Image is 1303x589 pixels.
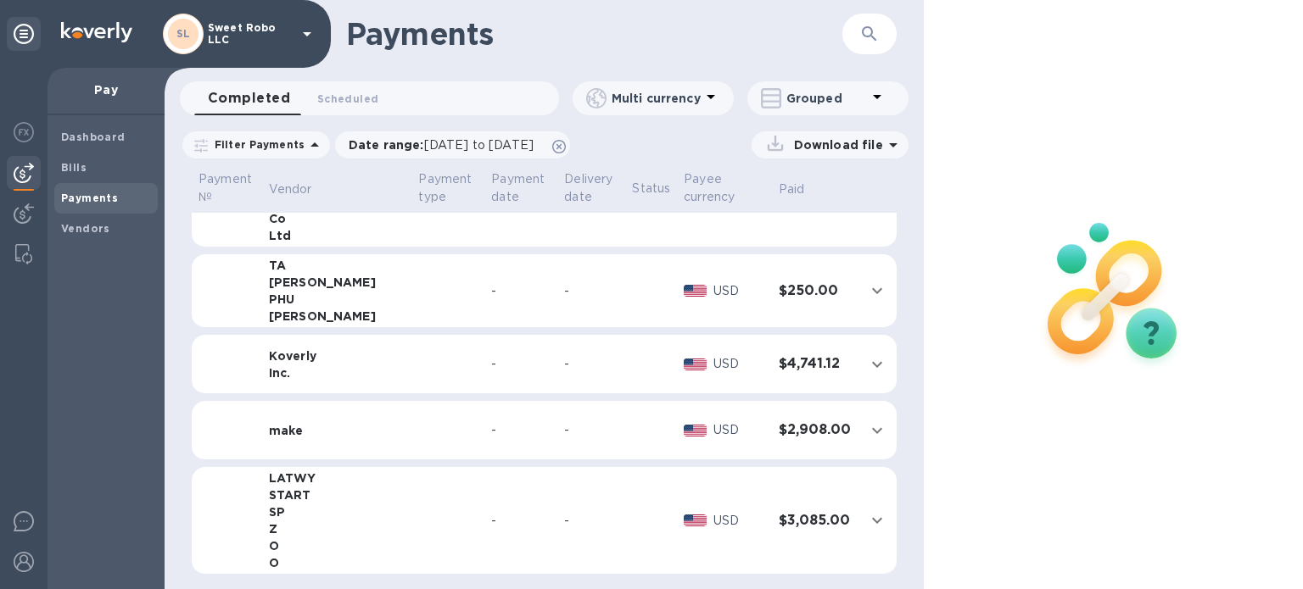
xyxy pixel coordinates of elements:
[208,86,290,110] span: Completed
[713,355,765,373] p: USD
[779,356,851,372] h3: $4,741.12
[864,418,890,443] button: expand row
[317,90,378,108] span: Scheduled
[779,181,827,198] span: Paid
[208,22,293,46] p: Sweet Robo LLC
[564,512,618,530] div: -
[612,90,701,107] p: Multi currency
[684,170,742,206] p: Payee currency
[684,285,707,297] img: USD
[61,81,151,98] p: Pay
[269,291,405,308] div: PHU
[346,16,786,52] h1: Payments
[7,17,41,51] div: Unpin categories
[632,180,670,197] p: Status
[269,470,405,486] div: LATWY
[424,138,534,152] span: [DATE] to [DATE]
[864,352,890,377] button: expand row
[349,136,542,153] p: Date range :
[269,257,405,274] div: TA
[684,170,764,206] span: Payee currency
[418,170,478,206] p: Payment type
[269,486,405,503] div: START
[491,512,551,530] div: -
[14,122,34,142] img: Foreign exchange
[269,181,334,198] span: Vendor
[491,282,551,300] div: -
[269,554,405,571] div: O
[176,27,191,40] b: SL
[61,222,110,235] b: Vendors
[779,283,851,299] h3: $250.00
[335,131,570,158] div: Date range:[DATE] to [DATE]
[269,210,405,227] div: Co
[787,136,883,153] p: Download file
[786,90,867,107] p: Grouped
[269,503,405,520] div: SP
[779,422,851,438] h3: $2,908.00
[491,421,551,439] div: -
[564,355,618,373] div: -
[61,22,132,42] img: Logo
[269,520,405,537] div: Z
[269,308,405,325] div: [PERSON_NAME]
[269,422,405,439] div: make
[864,508,890,533] button: expand row
[269,364,405,381] div: Inc.
[713,512,765,530] p: USD
[61,192,118,204] b: Payments
[564,170,618,206] p: Delivery date
[199,170,255,206] p: Payment №
[864,278,890,303] button: expand row
[269,274,405,291] div: [PERSON_NAME]
[564,421,618,439] div: -
[269,181,312,198] p: Vendor
[779,181,805,198] p: Paid
[269,227,405,244] div: Ltd
[564,282,618,300] div: -
[269,537,405,554] div: O
[684,514,707,526] img: USD
[491,355,551,373] div: -
[713,282,765,300] p: USD
[61,131,126,143] b: Dashboard
[684,425,707,436] img: USD
[491,170,551,206] p: Payment date
[208,137,305,152] p: Filter Payments
[61,161,87,174] b: Bills
[269,347,405,364] div: Koverly
[713,421,765,439] p: USD
[779,513,851,529] h3: $3,085.00
[684,358,707,370] img: USD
